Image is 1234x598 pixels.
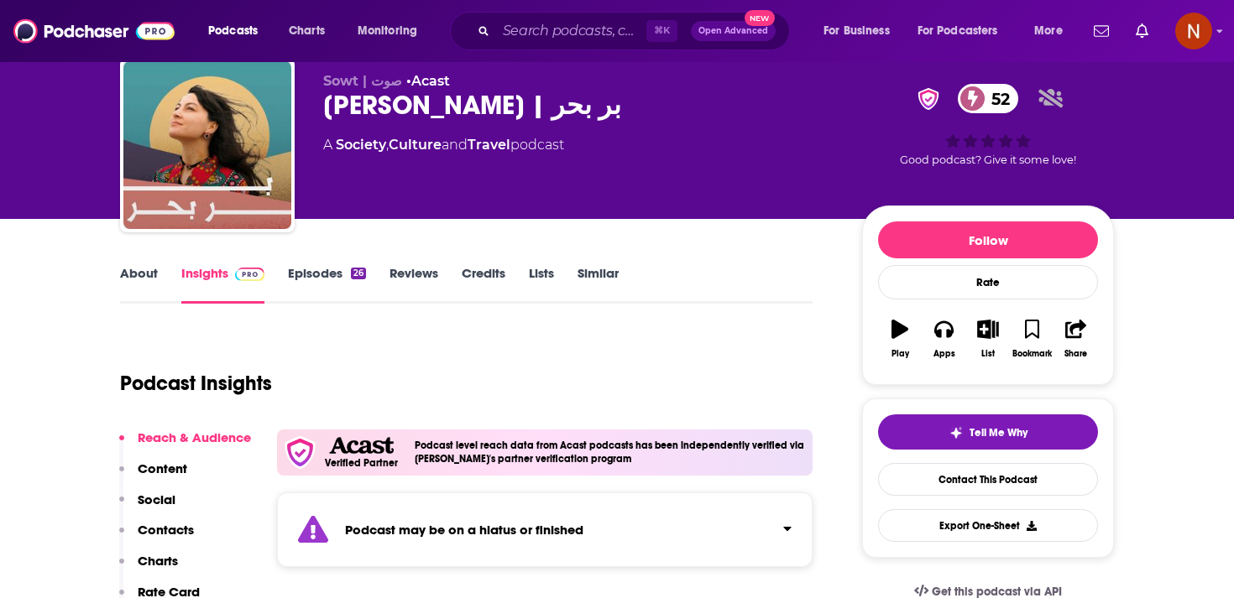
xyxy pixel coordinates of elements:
[1175,13,1212,49] img: User Profile
[120,371,272,396] h1: Podcast Insights
[1087,17,1116,45] a: Show notifications dropdown
[415,439,806,465] h4: Podcast level reach data from Acast podcasts has been independently verified via [PERSON_NAME]'s ...
[878,509,1098,542] button: Export One-Sheet
[812,18,911,44] button: open menu
[949,426,963,439] img: tell me why sparkle
[138,460,187,476] p: Content
[1175,13,1212,49] button: Show profile menu
[824,19,890,43] span: For Business
[578,265,619,304] a: Similar
[878,221,1098,258] button: Follow
[235,268,264,281] img: Podchaser Pro
[892,349,909,359] div: Play
[277,492,813,567] section: Click to expand status details
[406,73,450,89] span: •
[468,137,510,153] a: Travel
[278,18,335,44] a: Charts
[289,19,325,43] span: Charts
[496,18,646,44] input: Search podcasts, credits, & more...
[138,491,175,507] p: Social
[442,137,468,153] span: and
[119,460,187,491] button: Content
[1175,13,1212,49] span: Logged in as AdelNBM
[907,18,1022,44] button: open menu
[345,522,583,538] strong: Podcast may be on a hiatus or finished
[138,553,178,569] p: Charts
[529,265,554,304] a: Lists
[411,73,450,89] a: Acast
[958,84,1018,113] a: 52
[1012,349,1052,359] div: Bookmark
[208,19,258,43] span: Podcasts
[389,137,442,153] a: Culture
[966,309,1010,369] button: List
[1022,18,1084,44] button: open menu
[878,309,922,369] button: Play
[325,458,398,468] h5: Verified Partner
[466,12,806,50] div: Search podcasts, credits, & more...
[918,19,998,43] span: For Podcasters
[181,265,264,304] a: InsightsPodchaser Pro
[981,349,995,359] div: List
[933,349,955,359] div: Apps
[862,73,1114,177] div: verified Badge52Good podcast? Give it some love!
[900,153,1076,166] span: Good podcast? Give it some love!
[386,137,389,153] span: ,
[284,436,316,469] img: verfied icon
[1010,309,1054,369] button: Bookmark
[196,18,280,44] button: open menu
[878,463,1098,496] a: Contact This Podcast
[138,522,194,538] p: Contacts
[329,437,393,455] img: Acast
[1054,309,1098,369] button: Share
[691,21,776,41] button: Open AdvancedNew
[745,10,775,26] span: New
[878,414,1098,450] button: tell me why sparkleTell Me Why
[138,429,251,445] p: Reach & Audience
[1129,17,1155,45] a: Show notifications dropdown
[323,135,564,155] div: A podcast
[120,265,158,304] a: About
[119,429,251,460] button: Reach & Audience
[358,19,417,43] span: Monitoring
[912,88,944,110] img: verified Badge
[323,73,402,89] span: Sowt | صوت
[13,15,175,47] img: Podchaser - Follow, Share and Rate Podcasts
[878,265,1098,299] div: Rate
[390,265,438,304] a: Reviews
[123,61,291,229] img: Bar Bahr | بر بحر
[288,265,366,304] a: Episodes26
[462,265,505,304] a: Credits
[1064,349,1087,359] div: Share
[351,268,366,279] div: 26
[646,20,677,42] span: ⌘ K
[119,553,178,584] button: Charts
[922,309,965,369] button: Apps
[119,522,194,553] button: Contacts
[970,426,1027,439] span: Tell Me Why
[1034,19,1063,43] span: More
[698,27,768,35] span: Open Advanced
[346,18,439,44] button: open menu
[975,84,1018,113] span: 52
[119,491,175,523] button: Social
[336,137,386,153] a: Society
